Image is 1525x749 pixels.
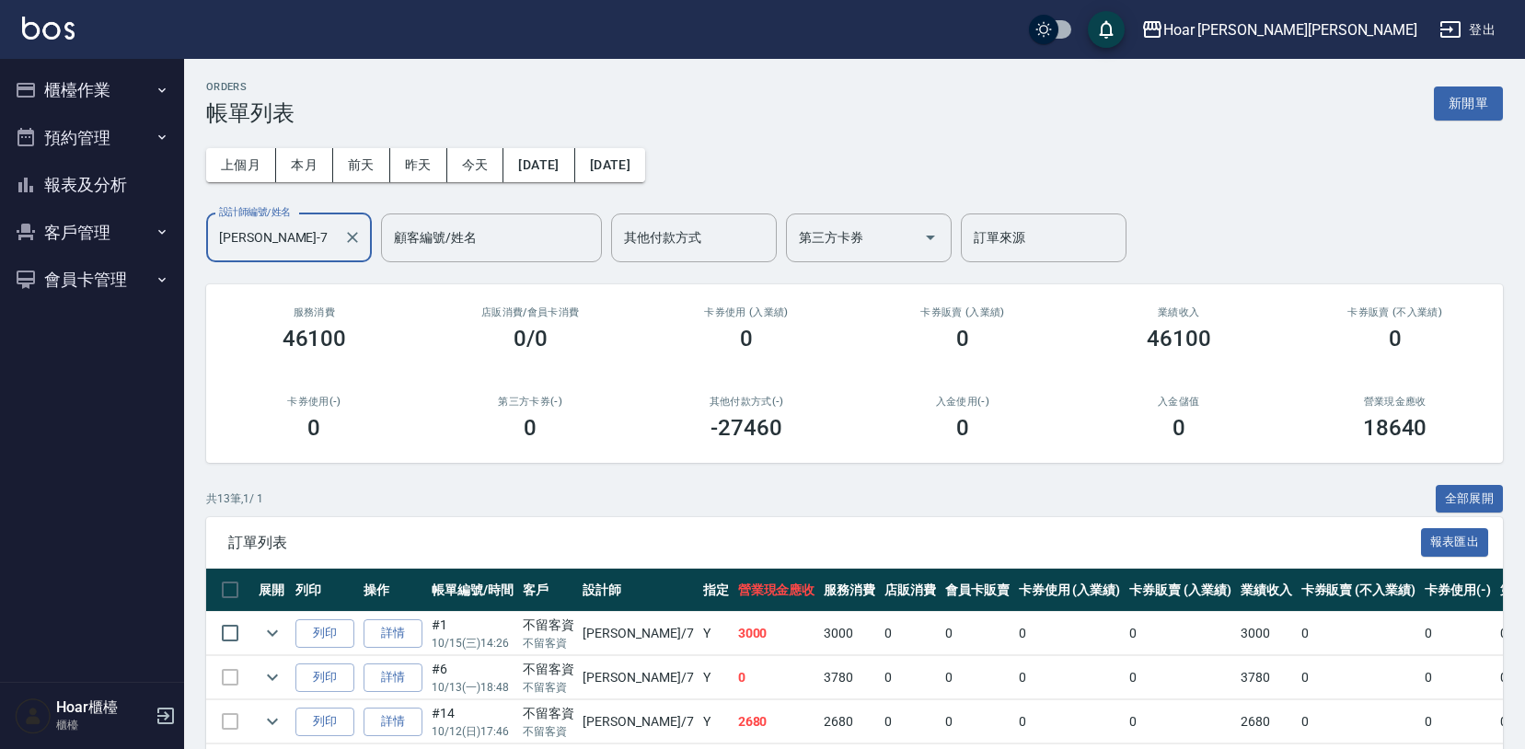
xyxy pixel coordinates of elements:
[1297,569,1420,612] th: 卡券販賣 (不入業績)
[445,396,617,408] h2: 第三方卡券(-)
[276,148,333,182] button: 本月
[1014,700,1126,743] td: 0
[578,612,698,655] td: [PERSON_NAME] /7
[1125,612,1236,655] td: 0
[427,700,518,743] td: #14
[503,148,574,182] button: [DATE]
[711,415,782,441] h3: -27460
[7,66,177,114] button: 櫃檯作業
[523,660,574,679] div: 不留客資
[578,569,698,612] th: 設計師
[1147,326,1211,351] h3: 46100
[359,569,427,612] th: 操作
[740,326,753,351] h3: 0
[1434,94,1503,111] a: 新開單
[1236,612,1297,655] td: 3000
[1421,528,1489,557] button: 報表匯出
[734,569,820,612] th: 營業現金應收
[228,534,1421,552] span: 訂單列表
[880,656,941,699] td: 0
[941,700,1014,743] td: 0
[295,619,354,648] button: 列印
[340,225,365,250] button: Clear
[819,569,880,612] th: 服務消費
[523,635,574,651] p: 不留客資
[1420,700,1496,743] td: 0
[941,656,1014,699] td: 0
[1125,656,1236,699] td: 0
[7,209,177,257] button: 客戶管理
[206,81,295,93] h2: ORDERS
[941,612,1014,655] td: 0
[699,700,734,743] td: Y
[447,148,504,182] button: 今天
[518,569,579,612] th: 客戶
[364,708,422,736] a: 詳情
[734,656,820,699] td: 0
[333,148,390,182] button: 前天
[206,490,263,507] p: 共 13 筆, 1 / 1
[1092,396,1265,408] h2: 入金儲值
[575,148,645,182] button: [DATE]
[699,656,734,699] td: Y
[1432,13,1503,47] button: 登出
[364,619,422,648] a: 詳情
[1014,656,1126,699] td: 0
[15,697,52,734] img: Person
[1014,569,1126,612] th: 卡券使用 (入業績)
[956,415,969,441] h3: 0
[941,569,1014,612] th: 會員卡販賣
[1389,326,1402,351] h3: 0
[661,396,833,408] h2: 其他付款方式(-)
[1134,11,1425,49] button: Hoar [PERSON_NAME][PERSON_NAME]
[876,306,1048,318] h2: 卡券販賣 (入業績)
[427,612,518,655] td: #1
[219,205,291,219] label: 設計師編號/姓名
[1297,700,1420,743] td: 0
[432,723,514,740] p: 10/12 (日) 17:46
[390,148,447,182] button: 昨天
[1309,396,1481,408] h2: 營業現金應收
[578,656,698,699] td: [PERSON_NAME] /7
[56,698,150,717] h5: Hoar櫃檯
[283,326,347,351] h3: 46100
[1363,415,1427,441] h3: 18640
[880,612,941,655] td: 0
[432,679,514,696] p: 10/13 (一) 18:48
[364,663,422,692] a: 詳情
[876,396,1048,408] h2: 入金使用(-)
[916,223,945,252] button: Open
[7,114,177,162] button: 預約管理
[56,717,150,733] p: 櫃檯
[22,17,75,40] img: Logo
[228,306,400,318] h3: 服務消費
[1173,415,1185,441] h3: 0
[445,306,617,318] h2: 店販消費 /會員卡消費
[206,148,276,182] button: 上個月
[1236,569,1297,612] th: 業績收入
[1436,485,1504,513] button: 全部展開
[228,396,400,408] h2: 卡券使用(-)
[295,708,354,736] button: 列印
[7,256,177,304] button: 會員卡管理
[1014,612,1126,655] td: 0
[956,326,969,351] h3: 0
[1092,306,1265,318] h2: 業績收入
[295,663,354,692] button: 列印
[307,415,320,441] h3: 0
[254,569,291,612] th: 展開
[1420,656,1496,699] td: 0
[1420,612,1496,655] td: 0
[1125,569,1236,612] th: 卡券販賣 (入業績)
[1236,656,1297,699] td: 3780
[661,306,833,318] h2: 卡券使用 (入業績)
[523,704,574,723] div: 不留客資
[819,656,880,699] td: 3780
[523,723,574,740] p: 不留客資
[523,679,574,696] p: 不留客資
[699,569,734,612] th: 指定
[819,700,880,743] td: 2680
[259,708,286,735] button: expand row
[1297,612,1420,655] td: 0
[1309,306,1481,318] h2: 卡券販賣 (不入業績)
